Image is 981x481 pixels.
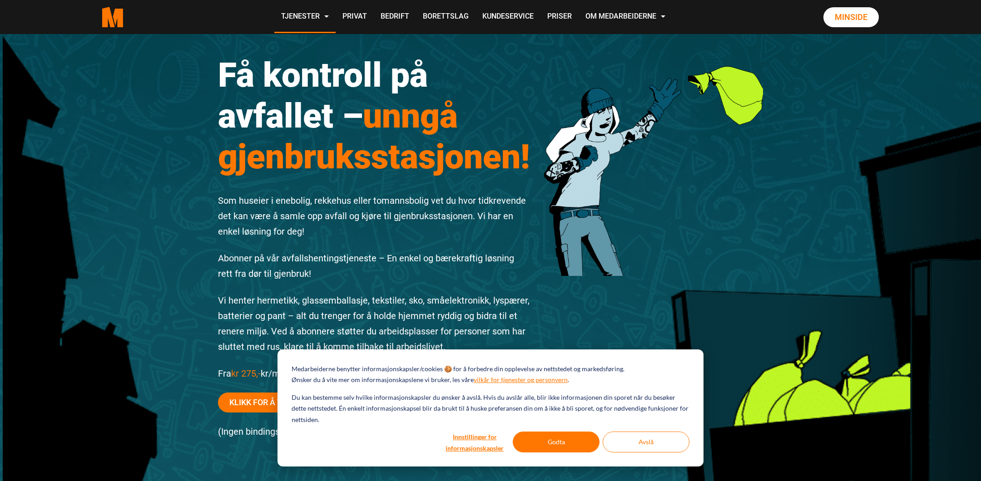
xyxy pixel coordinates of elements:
[292,374,569,386] p: Ønsker du å vite mer om informasjonskapslene vi bruker, les våre .
[476,1,540,33] a: Kundeservice
[823,7,879,27] a: Minside
[218,366,530,381] p: Fra kr/mnd (inkl mva)
[218,54,530,177] h1: Få kontroll på avfallet –
[218,193,530,239] p: Som huseier i enebolig, rekkehus eller tomannsbolig vet du hvor tidkrevende det kan være å samle ...
[544,34,763,276] img: 201222 Rydde Karakter 3 1
[218,293,530,354] p: Vi henter hermetikk, glassemballasje, tekstiler, sko, småelektronikk, lyspærer, batterier og pant...
[218,393,381,412] a: Klikk for å velge abonnement
[440,432,510,452] button: Innstillinger for informasjonskapsler
[218,250,530,281] p: Abonner på vår avfallshentingstjeneste – En enkel og bærekraftig løsning rett fra dør til gjenbruk!
[474,374,568,386] a: vilkår for tjenester og personvern
[374,1,416,33] a: Bedrift
[274,1,336,33] a: Tjenester
[218,96,530,177] span: unngå gjenbruksstasjonen!
[218,424,530,439] p: (Ingen bindingstid)
[277,349,704,466] div: Cookie banner
[540,1,579,33] a: Priser
[336,1,374,33] a: Privat
[603,432,689,452] button: Avslå
[231,368,261,379] span: kr 275,-
[513,432,599,452] button: Godta
[416,1,476,33] a: Borettslag
[292,363,624,375] p: Medarbeiderne benytter informasjonskapsler/cookies 🍪 for å forbedre din opplevelse av nettstedet ...
[579,1,672,33] a: Om Medarbeiderne
[292,392,689,426] p: Du kan bestemme selv hvilke informasjonskapsler du ønsker å avslå. Hvis du avslår alle, blir ikke...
